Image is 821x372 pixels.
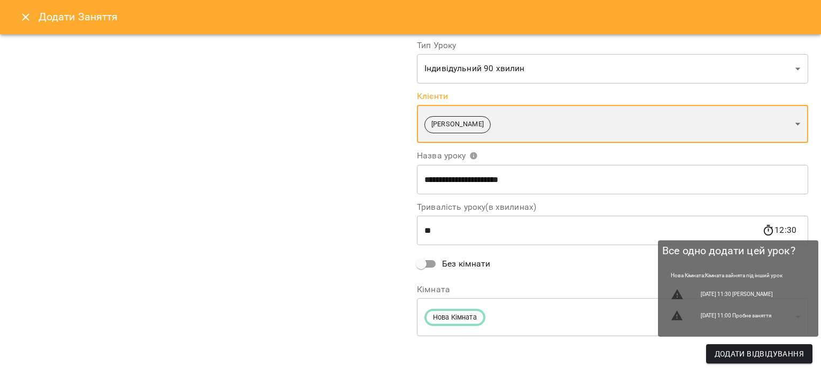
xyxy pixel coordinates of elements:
button: Додати Відвідування [706,344,812,363]
h6: Додати Заняття [38,9,808,25]
div: [PERSON_NAME] [417,105,808,143]
div: Індивідульний 90 хвилин [417,54,808,84]
span: Назва уроку [417,151,478,160]
span: Без кімнати [442,257,491,270]
label: Тривалість уроку(в хвилинах) [417,203,808,211]
label: Кімната [417,285,808,294]
span: [PERSON_NAME] [425,119,490,130]
label: Клієнти [417,92,808,101]
label: Тип Уроку [417,41,808,50]
button: Close [13,4,38,30]
svg: Вкажіть назву уроку або виберіть клієнтів [469,151,478,160]
span: Додати Відвідування [715,347,804,360]
div: Нова Кімната [417,298,808,336]
span: Нова Кімната [427,313,483,323]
